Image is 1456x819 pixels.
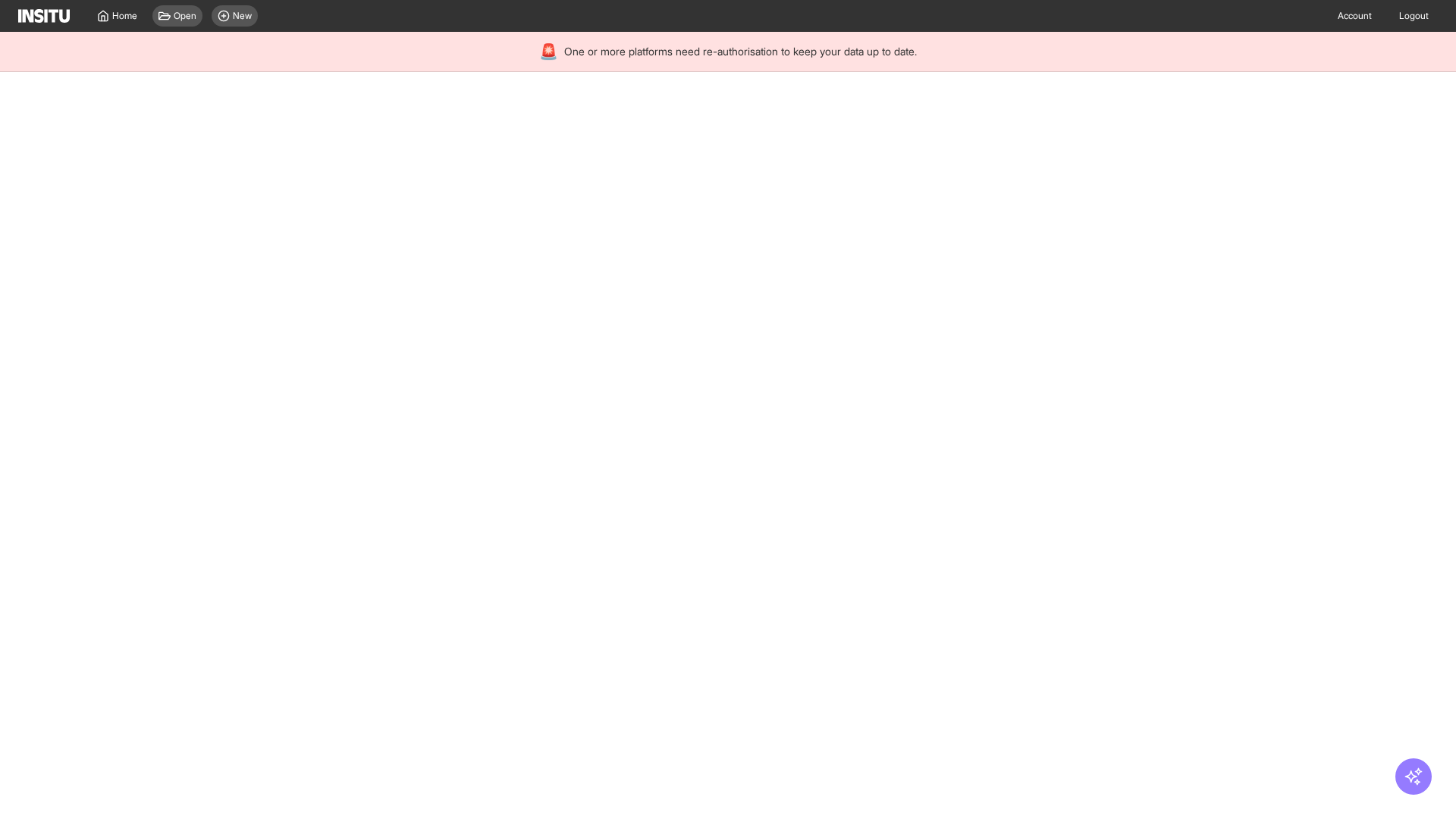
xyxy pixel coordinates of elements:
[564,44,917,59] span: One or more platforms need re-authorisation to keep your data up to date.
[174,10,196,22] span: Open
[18,9,70,23] img: Logo
[539,41,558,62] div: 🚨
[112,10,137,22] span: Home
[233,10,252,22] span: New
